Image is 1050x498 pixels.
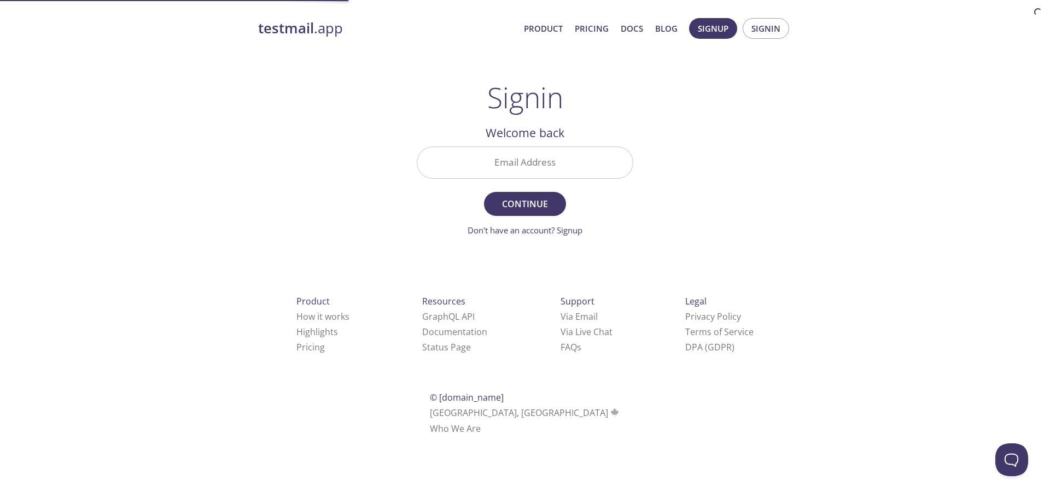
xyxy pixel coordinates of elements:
a: Highlights [296,326,338,338]
a: Terms of Service [685,326,754,338]
span: Resources [422,295,465,307]
a: Privacy Policy [685,310,741,323]
a: Via Email [561,310,598,323]
a: How it works [296,310,349,323]
span: s [577,341,581,353]
button: Signup [689,18,737,39]
a: Status Page [422,341,471,353]
a: GraphQL API [422,310,475,323]
span: Support [561,295,594,307]
h1: Signin [487,81,563,114]
a: Pricing [575,21,609,36]
a: Documentation [422,326,487,338]
a: Pricing [296,341,325,353]
a: DPA (GDPR) [685,341,734,353]
button: Signin [743,18,789,39]
span: Product [296,295,330,307]
strong: testmail [258,19,314,38]
iframe: Help Scout Beacon - Open [995,443,1028,476]
span: [GEOGRAPHIC_DATA], [GEOGRAPHIC_DATA] [430,407,621,419]
span: Legal [685,295,707,307]
a: Product [524,21,563,36]
a: Docs [621,21,643,36]
a: Via Live Chat [561,326,612,338]
button: Continue [484,192,566,216]
span: Signup [698,21,728,36]
a: Don't have an account? Signup [468,225,582,236]
a: testmail.app [258,19,515,38]
span: © [DOMAIN_NAME] [430,391,504,403]
a: Who We Are [430,423,481,435]
a: FAQ [561,341,581,353]
h2: Welcome back [417,124,633,142]
a: Blog [655,21,678,36]
span: Continue [496,196,554,212]
span: Signin [751,21,780,36]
